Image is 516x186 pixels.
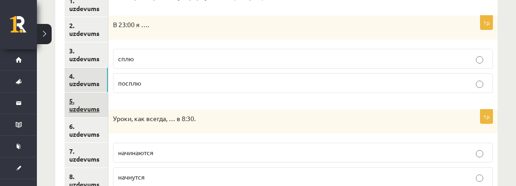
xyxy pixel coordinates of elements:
[480,15,493,30] p: 1p
[65,93,108,117] a: 5. uzdevums
[476,174,483,182] input: начнутся
[476,81,483,88] input: посплю
[65,17,108,42] a: 2. uzdevums
[118,79,141,87] span: посплю
[65,118,108,143] a: 6. uzdevums
[65,68,108,93] a: 4. uzdevums
[480,109,493,124] p: 1p
[118,54,134,63] span: сплю
[476,56,483,64] input: сплю
[113,114,447,123] p: Уроки, как всегда, … в 8:30.
[65,42,108,67] a: 3. uzdevums
[118,173,145,181] span: начнутся
[476,150,483,157] input: начинаются
[113,20,447,29] p: В 23:00 я ….
[118,148,154,157] span: начинаются
[10,16,37,39] a: Rīgas 1. Tālmācības vidusskola
[65,143,108,168] a: 7. uzdevums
